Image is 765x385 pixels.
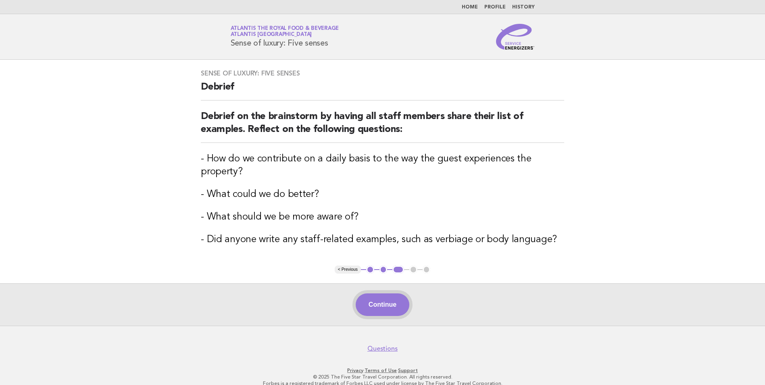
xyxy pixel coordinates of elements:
img: Service Energizers [496,24,535,50]
a: Profile [484,5,506,10]
h2: Debrief on the brainstorm by having all staff members share their list of examples. Reflect on th... [201,110,564,143]
button: 1 [366,266,374,274]
h1: Sense of luxury: Five senses [231,26,339,47]
p: © 2025 The Five Star Travel Corporation. All rights reserved. [136,374,630,380]
a: History [512,5,535,10]
button: 3 [392,266,404,274]
p: · · [136,367,630,374]
h3: - What should we be more aware of? [201,211,564,224]
a: Support [398,368,418,373]
h3: - How do we contribute on a daily basis to the way the guest experiences the property? [201,153,564,178]
h2: Debrief [201,81,564,100]
a: Home [462,5,478,10]
button: 2 [379,266,388,274]
a: Privacy [347,368,363,373]
h3: - What could we do better? [201,188,564,201]
a: Terms of Use [365,368,397,373]
h3: - Did anyone write any staff-related examples, such as verbiage or body language? [201,233,564,246]
a: Questions [367,345,398,353]
a: Atlantis the Royal Food & BeverageAtlantis [GEOGRAPHIC_DATA] [231,26,339,37]
span: Atlantis [GEOGRAPHIC_DATA] [231,32,312,38]
h3: Sense of luxury: Five senses [201,69,564,77]
button: < Previous [335,266,361,274]
button: Continue [356,293,409,316]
